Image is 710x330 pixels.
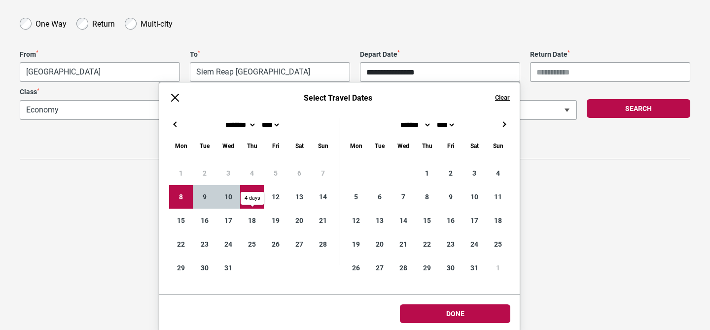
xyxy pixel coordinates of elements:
div: 13 [368,209,391,232]
div: Thursday [415,140,439,151]
div: 26 [264,232,287,256]
div: 19 [264,209,287,232]
div: 4 [486,161,510,185]
button: Clear [495,93,510,102]
div: 21 [311,209,335,232]
div: 25 [240,232,264,256]
label: Depart Date [360,50,520,59]
div: 27 [368,256,391,280]
div: 8 [169,185,193,209]
div: Tuesday [368,140,391,151]
div: 28 [391,256,415,280]
div: 12 [344,209,368,232]
div: 27 [287,232,311,256]
div: 11 [486,185,510,209]
div: Wednesday [391,140,415,151]
div: 10 [462,185,486,209]
label: One Way [35,17,67,29]
div: Monday [169,140,193,151]
div: 14 [311,185,335,209]
div: 30 [193,256,216,280]
div: 1 [486,256,510,280]
div: 24 [462,232,486,256]
div: 17 [462,209,486,232]
label: Multi-city [141,17,173,29]
div: 8 [415,185,439,209]
div: 22 [169,232,193,256]
button: Search [587,99,690,118]
label: From [20,50,180,59]
div: 19 [344,232,368,256]
span: Siem Reap, Cambodia [190,63,350,81]
span: Economy [20,101,293,119]
div: 24 [216,232,240,256]
div: 31 [462,256,486,280]
div: Sunday [311,140,335,151]
div: 15 [169,209,193,232]
span: Phnom Penh, Cambodia [20,63,179,81]
div: 14 [391,209,415,232]
div: 9 [193,185,216,209]
div: 21 [391,232,415,256]
div: Friday [439,140,462,151]
div: 13 [287,185,311,209]
div: 25 [486,232,510,256]
div: Tuesday [193,140,216,151]
div: Thursday [240,140,264,151]
label: Return Date [530,50,690,59]
div: 1 [415,161,439,185]
div: 29 [415,256,439,280]
span: Economy [20,100,293,120]
div: 31 [216,256,240,280]
div: 5 [344,185,368,209]
span: Siem Reap, Cambodia [190,62,350,82]
div: Saturday [287,140,311,151]
div: 28 [311,232,335,256]
div: 22 [415,232,439,256]
div: 3 [462,161,486,185]
div: 18 [486,209,510,232]
div: 9 [439,185,462,209]
div: 10 [216,185,240,209]
div: Saturday [462,140,486,151]
div: 7 [391,185,415,209]
button: → [498,118,510,130]
div: 18 [240,209,264,232]
div: 23 [439,232,462,256]
div: 6 [368,185,391,209]
label: To [190,50,350,59]
label: Return [92,17,115,29]
div: 2 [439,161,462,185]
div: 26 [344,256,368,280]
div: 29 [169,256,193,280]
label: Class [20,88,293,96]
div: 11 [240,185,264,209]
span: Phnom Penh, Cambodia [20,62,180,82]
div: Friday [264,140,287,151]
div: 16 [193,209,216,232]
div: 20 [287,209,311,232]
div: 17 [216,209,240,232]
div: 12 [264,185,287,209]
button: Done [400,304,510,323]
div: 30 [439,256,462,280]
div: Wednesday [216,140,240,151]
div: Sunday [486,140,510,151]
div: 16 [439,209,462,232]
div: 20 [368,232,391,256]
div: 15 [415,209,439,232]
div: 23 [193,232,216,256]
button: ← [169,118,181,130]
h6: Select Travel Dates [191,93,485,103]
div: Monday [344,140,368,151]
